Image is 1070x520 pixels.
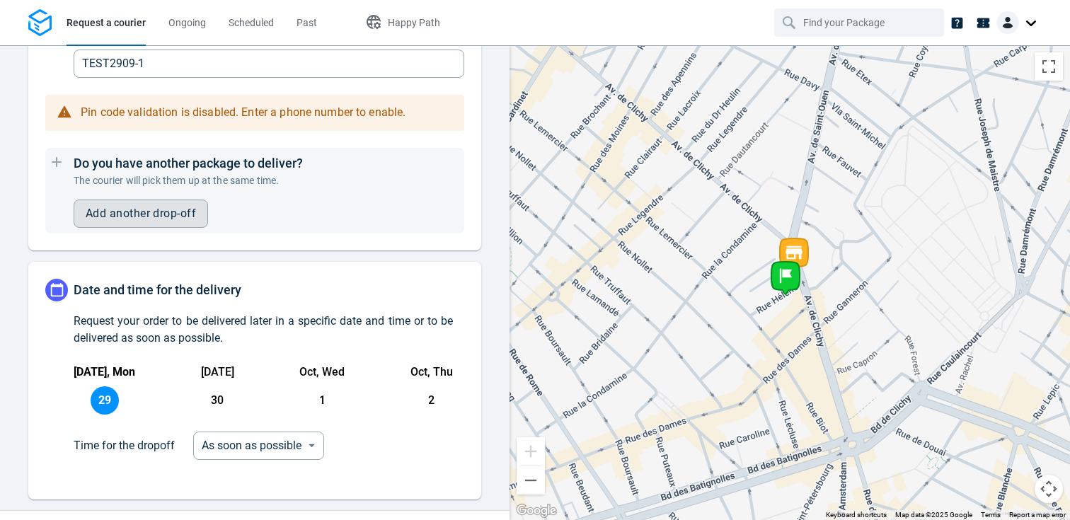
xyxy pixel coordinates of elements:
[193,432,324,460] div: As soon as possible
[229,17,274,28] span: Scheduled
[86,208,196,219] span: Add another drop-off
[826,510,887,520] button: Keyboard shortcuts
[517,466,545,495] button: Zoom out
[297,17,317,28] span: Past
[517,437,545,466] button: Zoom in
[74,175,279,186] span: The courier will pick them up at the same time.
[201,364,234,381] p: [DATE]
[1009,511,1066,519] a: Report a map error
[981,511,1001,519] a: Terms
[67,17,146,28] span: Request a courier
[74,282,241,297] span: Date and time for the delivery
[74,364,135,381] p: [DATE], Mon
[1035,52,1063,81] button: Toggle fullscreen view
[81,105,405,119] span: Pin code validation is disabled. Enter a phone number to enable.
[803,9,918,36] input: Find your Package
[74,437,188,454] span: Time for the dropoff
[74,200,208,228] button: Add another drop-off
[299,364,345,381] p: Oct, Wed
[1035,475,1063,503] button: Map camera controls
[418,386,446,415] span: 2
[28,9,52,37] img: Logo
[308,386,336,415] span: 1
[996,11,1019,34] img: Client
[91,386,119,415] span: 29
[513,502,560,520] img: Google
[388,17,440,28] span: Happy Path
[74,314,453,345] span: Request your order to be delivered later in a specific date and time or to be delivered as soon a...
[168,17,206,28] span: Ongoing
[203,386,231,415] span: 30
[895,511,972,519] span: Map data ©2025 Google
[513,502,560,520] a: Open this area in Google Maps (opens a new window)
[410,364,453,381] p: Oct, Thu
[74,156,303,171] span: Do you have another package to deliver?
